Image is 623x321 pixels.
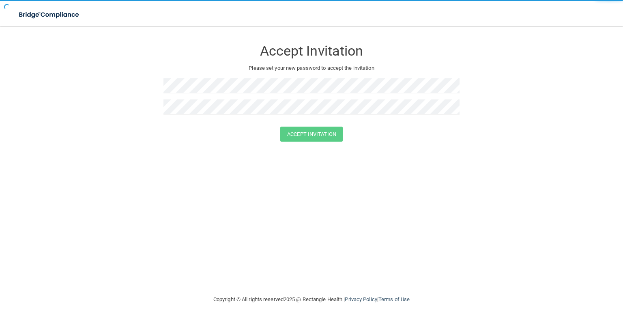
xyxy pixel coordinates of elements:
[280,127,343,142] button: Accept Invitation
[163,287,460,312] div: Copyright © All rights reserved 2025 @ Rectangle Health | |
[12,6,87,23] img: bridge_compliance_login_screen.278c3ca4.svg
[163,43,460,58] h3: Accept Invitation
[345,296,377,302] a: Privacy Policy
[378,296,410,302] a: Terms of Use
[170,63,453,73] p: Please set your new password to accept the invitation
